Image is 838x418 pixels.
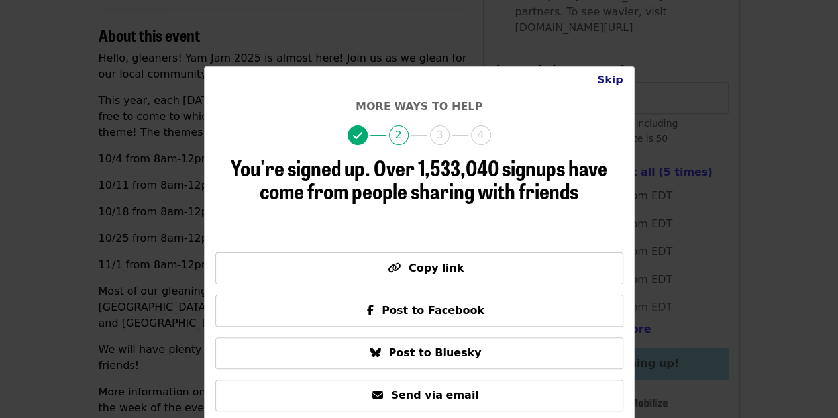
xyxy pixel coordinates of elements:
button: Close [586,67,633,93]
span: 4 [471,125,491,145]
span: You're signed up. [231,152,370,183]
i: check icon [353,130,362,142]
span: Post to Facebook [382,304,484,317]
span: 2 [389,125,409,145]
span: Over 1,533,040 signups have come from people sharing with friends [260,152,607,206]
button: Post to Facebook [215,295,623,327]
span: 3 [430,125,450,145]
i: envelope icon [372,389,383,401]
i: bluesky icon [370,346,380,359]
span: Post to Bluesky [388,346,481,359]
span: Send via email [391,389,478,401]
button: Send via email [215,380,623,411]
button: Post to Bluesky [215,337,623,369]
button: Copy link [215,252,623,284]
i: link icon [388,262,401,274]
i: facebook-f icon [367,304,374,317]
span: Copy link [409,262,464,274]
span: More ways to help [356,100,482,113]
